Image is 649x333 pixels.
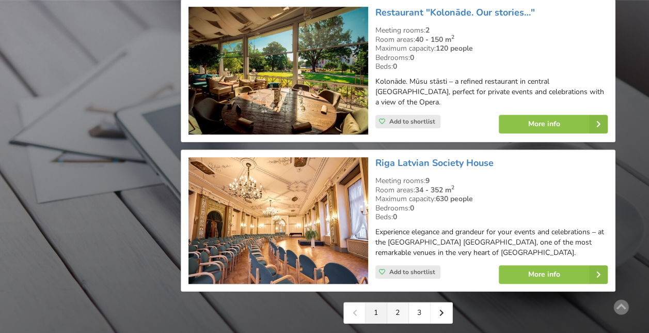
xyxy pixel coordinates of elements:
[393,62,397,71] strong: 0
[375,6,535,19] a: Restaurant "Kolonāde. Our stories…"
[375,194,608,204] div: Maximum capacity:
[375,213,608,222] div: Beds:
[375,227,608,258] p: Experience elegance and grandeur for your events and celebrations – at the [GEOGRAPHIC_DATA] [GEO...
[375,77,608,108] p: Kolonāde. Mūsu stāsti – a refined restaurant in central [GEOGRAPHIC_DATA], perfect for private ev...
[375,204,608,213] div: Bedrooms:
[499,265,608,284] a: More info
[375,26,608,35] div: Meeting rooms:
[415,35,454,44] strong: 40 - 150 m
[410,53,414,63] strong: 0
[375,186,608,195] div: Room areas:
[415,185,454,195] strong: 34 - 352 m
[436,43,473,53] strong: 120 people
[389,268,435,276] span: Add to shortlist
[188,7,368,134] img: Restaurant, Bar | Riga | Restaurant "Kolonāde. Our stories…"
[409,302,431,323] a: 3
[410,203,414,213] strong: 0
[375,35,608,44] div: Room areas:
[389,117,435,126] span: Add to shortlist
[451,33,454,41] sup: 2
[393,212,397,222] strong: 0
[451,184,454,191] sup: 2
[375,176,608,186] div: Meeting rooms:
[188,157,368,284] img: Historic event venue | Riga | Riga Latvian Society House
[387,302,409,323] a: 2
[499,115,608,133] a: More info
[375,157,494,169] a: Riga Latvian Society House
[436,194,473,204] strong: 630 people
[425,25,430,35] strong: 2
[375,53,608,63] div: Bedrooms:
[375,62,608,71] div: Beds:
[366,302,387,323] a: 1
[375,44,608,53] div: Maximum capacity:
[425,176,430,186] strong: 9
